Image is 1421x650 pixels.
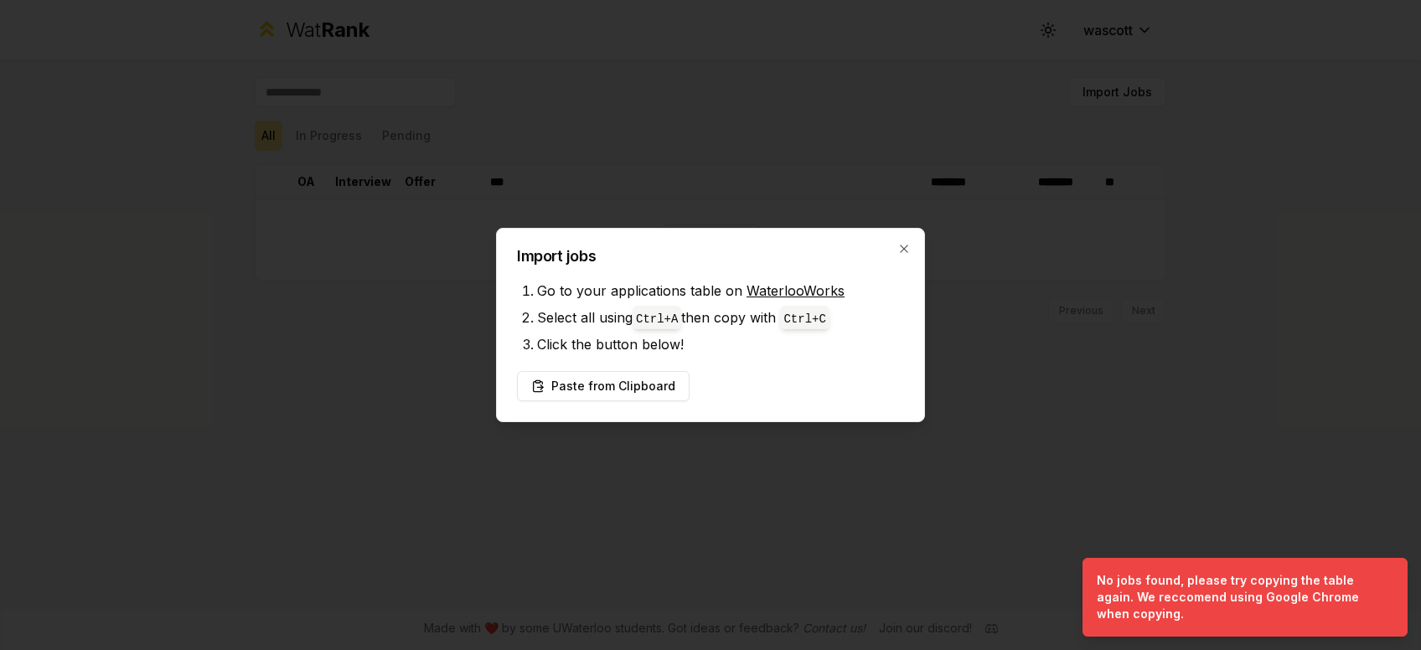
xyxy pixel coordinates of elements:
div: No jobs found, please try copying the table again. We reccomend using Google Chrome when copying. [1097,572,1387,622]
code: Ctrl+ A [636,312,678,326]
li: Click the button below! [537,331,904,358]
a: WaterlooWorks [747,282,845,299]
button: Paste from Clipboard [517,371,690,401]
li: Go to your applications table on [537,277,904,304]
h2: Import jobs [517,249,904,264]
code: Ctrl+ C [783,312,825,326]
li: Select all using then copy with [537,304,904,331]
